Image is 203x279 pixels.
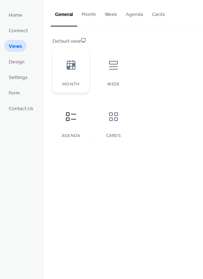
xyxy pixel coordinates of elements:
span: Views [9,43,22,50]
span: Contact Us [9,105,33,113]
div: Week [102,82,124,87]
a: Connect [4,24,32,36]
a: Contact Us [4,102,38,114]
div: Month [60,82,82,87]
span: Design [9,58,25,66]
a: Settings [4,71,32,83]
div: Cards [102,133,124,138]
a: Form [4,87,24,99]
span: Home [9,12,22,19]
span: Form [9,89,20,97]
span: Connect [9,27,28,35]
a: Views [4,40,26,52]
div: Default view [53,38,192,45]
div: Agenda [60,133,82,138]
span: Settings [9,74,28,82]
a: Home [4,9,27,21]
a: Design [4,55,29,67]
